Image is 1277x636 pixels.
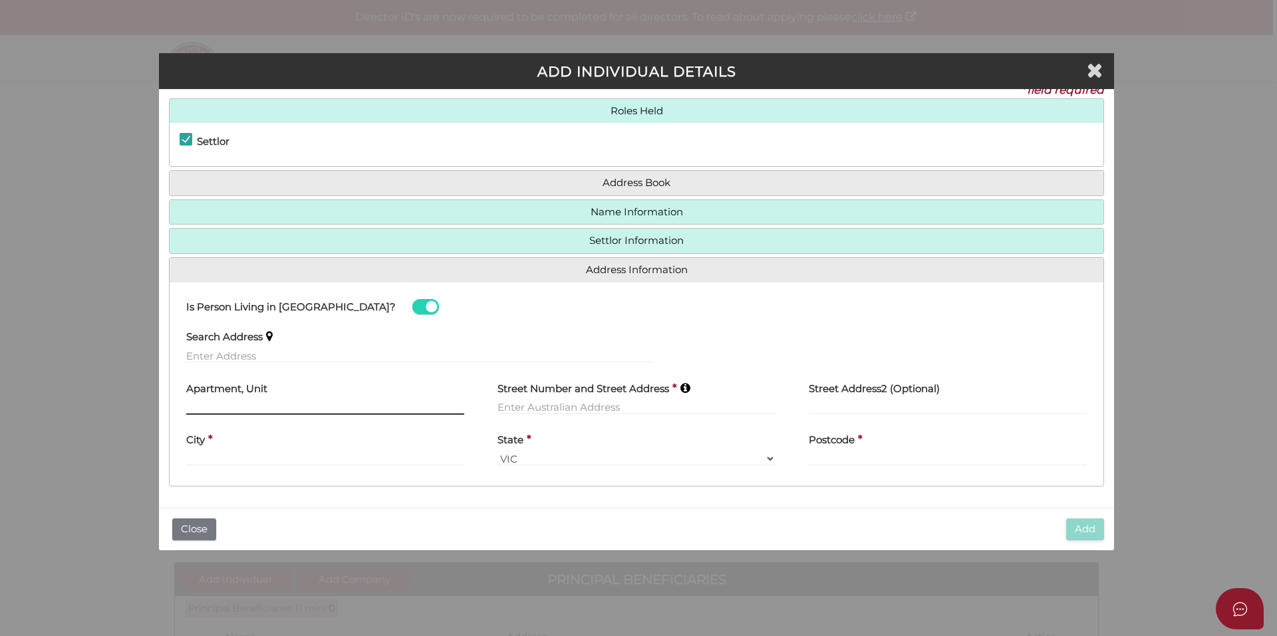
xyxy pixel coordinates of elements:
[680,382,690,393] i: Keep typing in your address(including suburb) until it appears
[186,435,205,446] h4: City
[266,330,273,342] i: Keep typing in your address(including suburb) until it appears
[809,435,855,446] h4: Postcode
[497,435,523,446] h4: State
[180,265,1093,276] a: Address Information
[186,348,653,363] input: Enter Address
[497,383,669,395] h4: Street Number and Street Address
[172,518,216,540] button: Close
[186,332,263,343] h4: Search Address
[1066,518,1104,540] button: Add
[186,302,396,313] h4: Is Person Living in [GEOGRAPHIC_DATA]?
[1216,588,1264,629] button: Open asap
[809,383,940,395] h4: Street Address2 (Optional)
[186,383,267,395] h4: Apartment, Unit
[497,400,776,415] input: Enter Australian Address
[180,235,1093,247] a: Settlor Information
